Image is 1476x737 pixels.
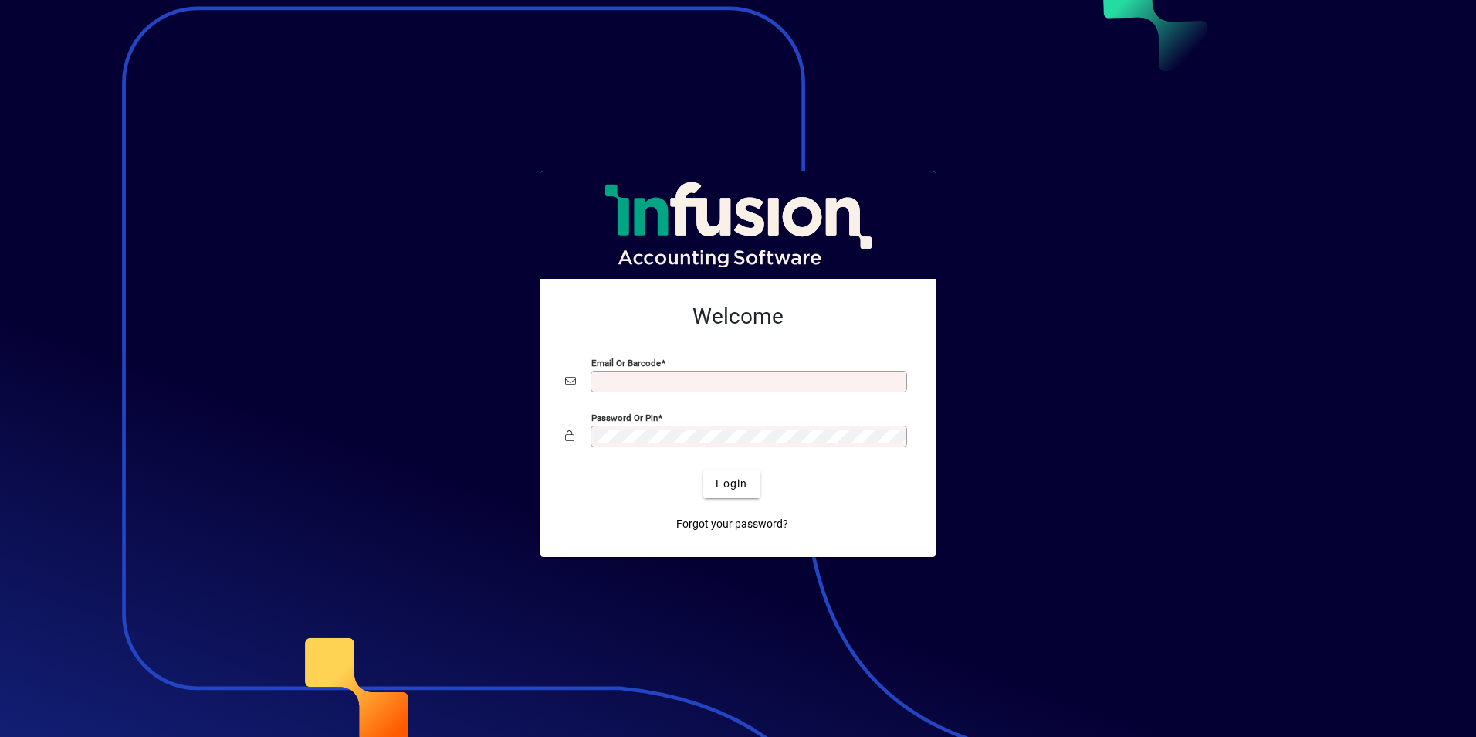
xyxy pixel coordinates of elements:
a: Forgot your password? [670,511,794,538]
mat-label: Email or Barcode [591,357,661,368]
button: Login [703,470,760,498]
mat-label: Password or Pin [591,412,658,423]
span: Login [716,476,747,492]
span: Forgot your password? [676,516,788,532]
h2: Welcome [565,304,911,330]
